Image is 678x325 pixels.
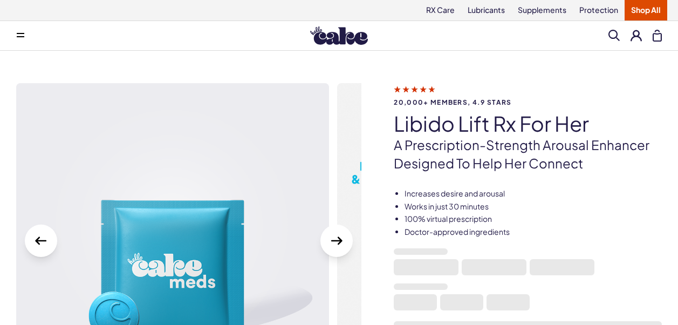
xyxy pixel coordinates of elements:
li: Works in just 30 minutes [405,201,662,212]
button: Next Slide [320,225,353,257]
span: 20,000+ members, 4.9 stars [394,99,662,106]
li: Increases desire and arousal [405,188,662,199]
img: Hello Cake [310,26,368,45]
p: A prescription-strength arousal enhancer designed to help her connect [394,136,662,172]
h1: Libido Lift Rx For Her [394,112,662,135]
button: Previous slide [25,225,57,257]
li: Doctor-approved ingredients [405,227,662,238]
a: 20,000+ members, 4.9 stars [394,84,662,106]
li: 100% virtual prescription [405,214,662,225]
